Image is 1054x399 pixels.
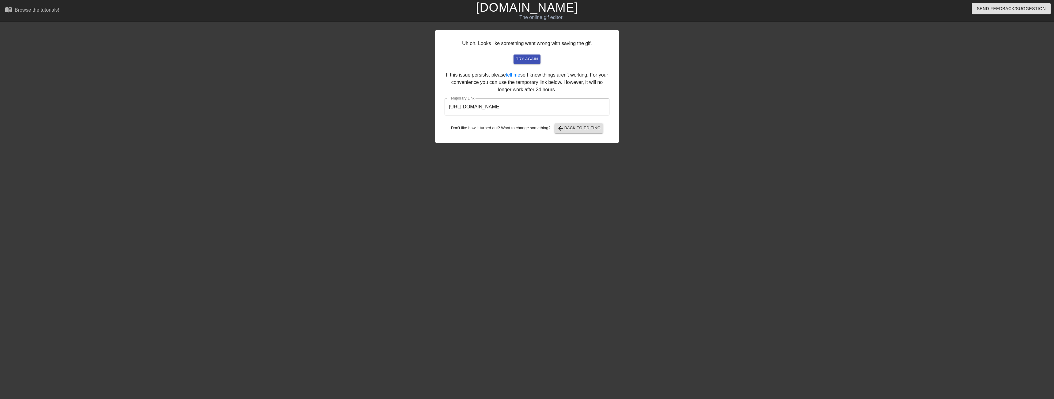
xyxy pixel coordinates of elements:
button: try again [514,55,540,64]
span: arrow_back [557,125,564,132]
div: Don't like how it turned out? Want to change something? [445,123,609,133]
div: Uh oh. Looks like something went wrong with saving the gif. If this issue persists, please so I k... [435,30,619,143]
button: Back to Editing [555,123,603,133]
button: Send Feedback/Suggestion [972,3,1051,14]
span: Back to Editing [557,125,601,132]
div: Browse the tutorials! [15,7,59,13]
a: [DOMAIN_NAME] [476,1,578,14]
span: Send Feedback/Suggestion [977,5,1046,13]
a: tell me [506,72,520,77]
div: The online gif editor [354,14,728,21]
span: menu_book [5,6,12,13]
input: bare [445,98,609,115]
a: Browse the tutorials! [5,6,59,15]
span: try again [516,56,538,63]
